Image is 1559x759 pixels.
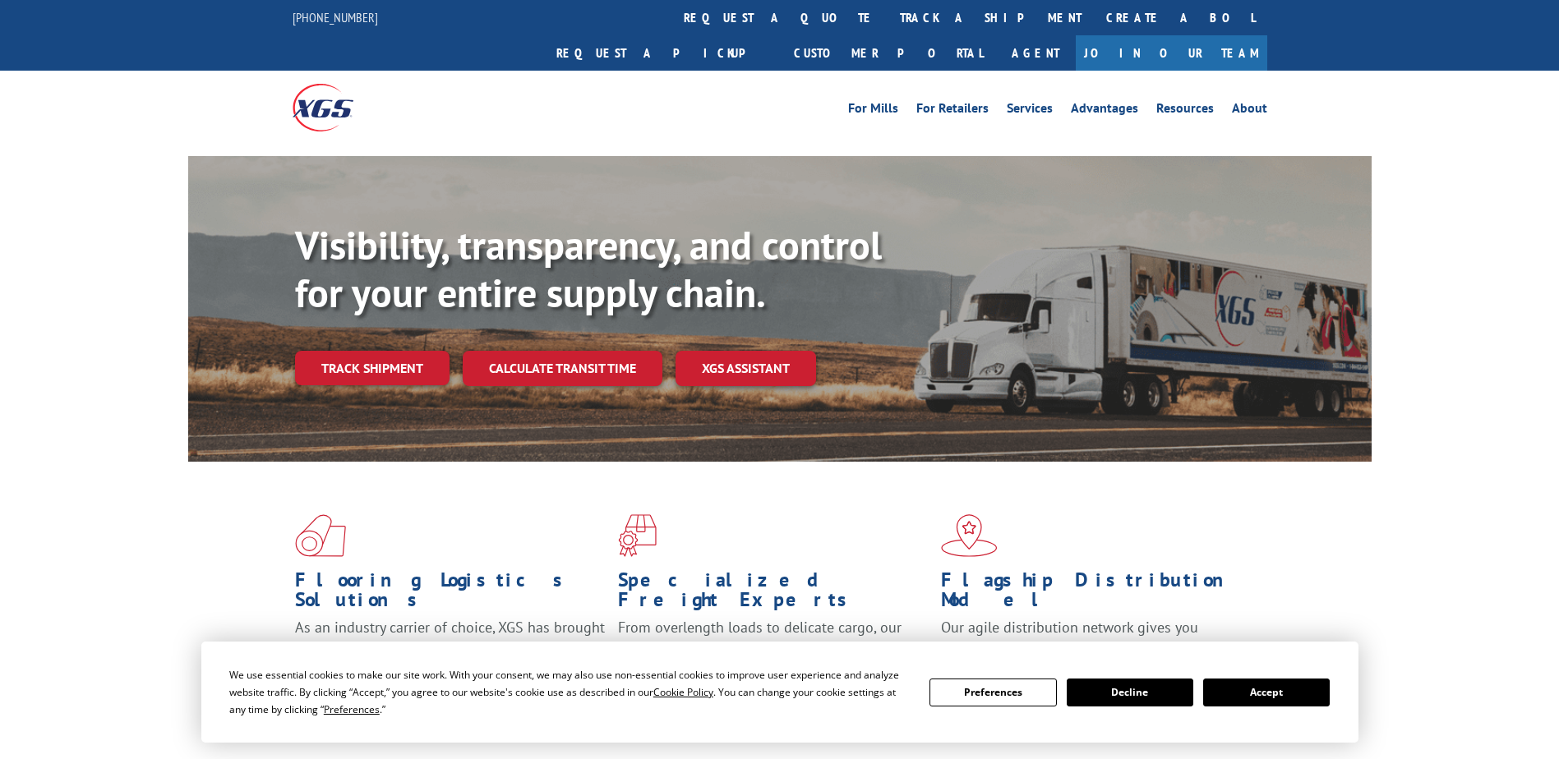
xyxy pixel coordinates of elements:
div: We use essential cookies to make our site work. With your consent, we may also use non-essential ... [229,666,910,718]
a: Advantages [1071,102,1138,120]
span: Cookie Policy [653,685,713,699]
div: Cookie Consent Prompt [201,642,1358,743]
button: Preferences [929,678,1056,706]
a: XGS ASSISTANT [676,351,816,386]
b: Visibility, transparency, and control for your entire supply chain. [295,219,882,318]
button: Accept [1203,678,1330,706]
a: For Mills [848,102,898,120]
span: As an industry carrier of choice, XGS has brought innovation and dedication to flooring logistics... [295,618,605,676]
img: xgs-icon-total-supply-chain-intelligence-red [295,514,346,557]
a: Request a pickup [544,35,782,71]
span: Our agile distribution network gives you nationwide inventory management on demand. [941,618,1243,656]
a: Join Our Team [1076,35,1267,71]
a: [PHONE_NUMBER] [293,9,378,25]
img: xgs-icon-focused-on-flooring-red [618,514,657,557]
span: Preferences [324,702,380,716]
a: Track shipment [295,351,450,385]
h1: Flooring Logistics Solutions [295,570,606,618]
h1: Specialized Freight Experts [618,570,929,618]
a: About [1232,102,1267,120]
p: From overlength loads to delicate cargo, our experienced staff knows the best way to move your fr... [618,618,929,691]
h1: Flagship Distribution Model [941,570,1252,618]
a: Services [1007,102,1053,120]
a: Resources [1156,102,1214,120]
a: For Retailers [916,102,989,120]
img: xgs-icon-flagship-distribution-model-red [941,514,998,557]
a: Calculate transit time [463,351,662,386]
button: Decline [1067,678,1193,706]
a: Agent [995,35,1076,71]
a: Customer Portal [782,35,995,71]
